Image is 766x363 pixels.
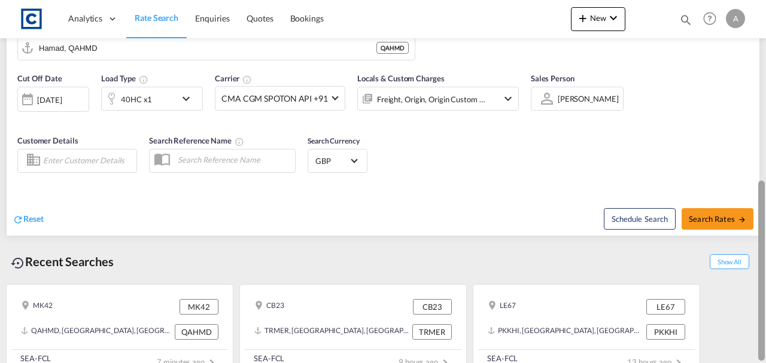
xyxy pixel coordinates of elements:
[215,74,252,83] span: Carrier
[646,324,685,340] div: PKKHI
[357,87,519,111] div: Freight Origin Origin Custom Factory Stuffingicon-chevron-down
[11,256,25,270] md-icon: icon-backup-restore
[68,13,102,25] span: Analytics
[488,299,516,315] div: LE67
[254,324,409,340] div: TRMER, Mersin, Türkiye, South West Asia, Asia Pacific
[679,13,692,26] md-icon: icon-magnify
[726,9,745,28] div: A
[412,324,452,340] div: TRMER
[101,74,148,83] span: Load Type
[646,299,685,315] div: LE67
[571,7,625,31] button: icon-plus 400-fgNewicon-chevron-down
[101,87,203,111] div: 40HC x1icon-chevron-down
[576,11,590,25] md-icon: icon-plus 400-fg
[604,208,676,230] button: Note: By default Schedule search will only considerorigin ports, destination ports and cut off da...
[557,90,620,107] md-select: Sales Person: Alfie Kybert
[377,91,486,108] div: Freight Origin Origin Custom Factory Stuffing
[376,42,409,54] div: QAHMD
[682,208,753,230] button: Search Ratesicon-arrow-right
[247,13,273,23] span: Quotes
[149,136,244,145] span: Search Reference Name
[179,91,199,106] md-icon: icon-chevron-down
[17,74,62,83] span: Cut Off Date
[314,152,361,169] md-select: Select Currency: £ GBPUnited Kingdom Pound
[501,91,515,106] md-icon: icon-chevron-down
[242,75,252,84] md-icon: The selected Trucker/Carrierwill be displayed in the rate results If the rates are from another f...
[39,39,376,57] input: Search by Port
[18,5,45,32] img: 1fdb9190129311efbfaf67cbb4249bed.jpeg
[679,13,692,31] div: icon-magnify
[43,152,133,170] input: Enter Customer Details
[6,248,118,275] div: Recent Searches
[21,324,172,340] div: QAHMD, Hamad, Qatar, Middle East, Middle East
[180,299,218,315] div: MK42
[18,36,415,60] md-input-container: Hamad, QAHMD
[13,214,23,225] md-icon: icon-refresh
[139,75,148,84] md-icon: icon-information-outline
[135,13,178,23] span: Rate Search
[290,13,324,23] span: Bookings
[488,324,643,340] div: PKKHI, Karachi, Pakistan, Indian Subcontinent, Asia Pacific
[13,213,44,226] div: icon-refreshReset
[195,13,230,23] span: Enquiries
[315,155,349,166] span: GBP
[700,8,726,30] div: Help
[17,111,26,127] md-datepicker: Select
[710,254,749,269] span: Show All
[558,94,619,103] div: [PERSON_NAME]
[357,74,445,83] span: Locals & Custom Charges
[235,137,244,147] md-icon: Your search will be saved by the below given name
[121,91,152,108] div: 40HC x1
[21,299,53,315] div: MK42
[221,93,328,105] span: CMA CGM SPOTON API +91
[576,13,621,23] span: New
[413,299,452,315] div: CB23
[254,299,284,315] div: CB23
[606,11,621,25] md-icon: icon-chevron-down
[175,324,218,340] div: QAHMD
[23,213,44,224] span: Reset
[308,136,360,145] span: Search Currency
[17,136,78,145] span: Customer Details
[700,8,720,29] span: Help
[17,87,89,112] div: [DATE]
[689,214,746,224] span: Search Rates
[37,94,62,105] div: [DATE]
[738,215,746,224] md-icon: icon-arrow-right
[172,151,295,169] input: Search Reference Name
[531,74,574,83] span: Sales Person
